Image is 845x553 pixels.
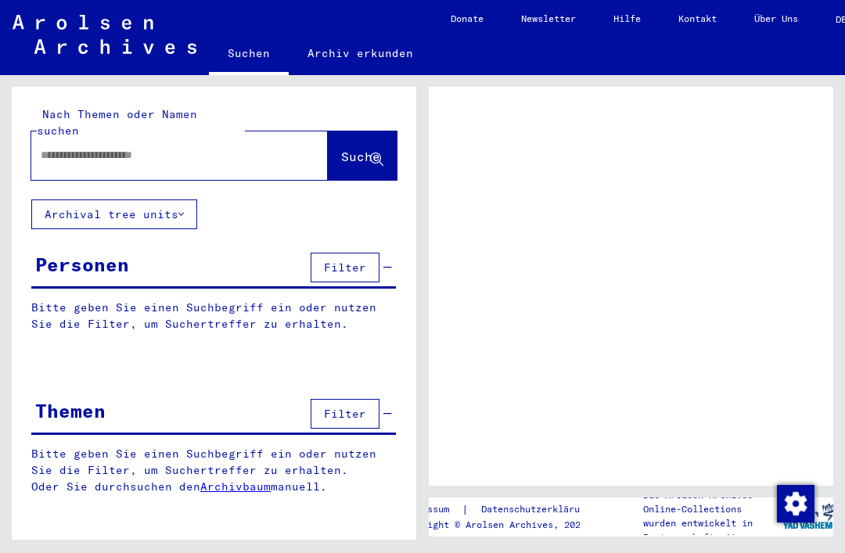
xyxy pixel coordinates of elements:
button: Filter [311,399,379,429]
span: Filter [324,260,366,275]
button: Archival tree units [31,199,197,229]
span: Filter [324,407,366,421]
button: Filter [311,253,379,282]
p: Die Arolsen Archives Online-Collections [643,488,782,516]
a: Archiv erkunden [289,34,432,72]
button: Suche [328,131,397,180]
a: Impressum [400,501,462,518]
img: Arolsen_neg.svg [13,15,196,54]
p: Bitte geben Sie einen Suchbegriff ein oder nutzen Sie die Filter, um Suchertreffer zu erhalten. O... [31,446,397,495]
div: | [400,501,609,518]
div: Zustimmung ändern [776,484,814,522]
span: Suche [341,149,380,164]
a: Archivbaum [200,479,271,494]
p: Bitte geben Sie einen Suchbegriff ein oder nutzen Sie die Filter, um Suchertreffer zu erhalten. [31,300,396,332]
div: Personen [35,250,129,278]
mat-label: Nach Themen oder Namen suchen [37,107,197,138]
a: Datenschutzerklärung [469,501,609,518]
div: Themen [35,397,106,425]
img: Zustimmung ändern [777,485,814,522]
p: wurden entwickelt in Partnerschaft mit [643,516,782,544]
p: Copyright © Arolsen Archives, 2021 [400,518,609,532]
a: Suchen [209,34,289,75]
